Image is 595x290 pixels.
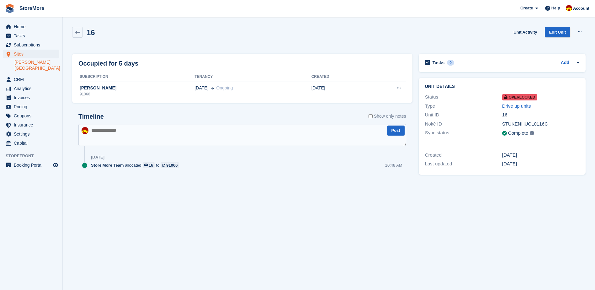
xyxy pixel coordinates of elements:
[14,161,51,169] span: Booking Portal
[502,111,579,119] div: 16
[369,113,373,120] input: Show only notes
[91,162,182,168] div: allocated to
[78,72,194,82] th: Subscription
[3,130,59,138] a: menu
[82,127,88,134] img: Store More Team
[508,130,528,137] div: Complete
[502,160,579,168] div: [DATE]
[425,121,502,128] div: Nokē ID
[14,121,51,129] span: Insurance
[78,91,194,97] div: 91066
[14,84,51,93] span: Analytics
[5,4,14,13] img: stora-icon-8386f47178a22dfd0bd8f6a31ec36ba5ce8667c1dd55bd0f319d3a0aa187defe.svg
[14,75,51,84] span: CRM
[14,40,51,49] span: Subscriptions
[387,126,405,136] button: Post
[14,93,51,102] span: Invoices
[14,31,51,40] span: Tasks
[161,162,179,168] a: 91066
[194,72,311,82] th: Tenancy
[385,162,402,168] div: 10:48 AM
[425,103,502,110] div: Type
[551,5,560,11] span: Help
[14,139,51,148] span: Capital
[425,129,502,137] div: Sync status
[511,27,539,37] a: Unit Activity
[6,153,62,159] span: Storefront
[78,85,194,91] div: [PERSON_NAME]
[311,72,366,82] th: Created
[166,162,178,168] div: 91066
[194,85,208,91] span: [DATE]
[91,155,104,160] div: [DATE]
[561,59,569,67] a: Add
[3,50,59,58] a: menu
[311,82,366,100] td: [DATE]
[425,160,502,168] div: Last updated
[3,139,59,148] a: menu
[14,22,51,31] span: Home
[3,40,59,49] a: menu
[433,60,445,66] h2: Tasks
[17,3,47,13] a: StoreMore
[14,50,51,58] span: Sites
[530,131,534,135] img: icon-info-grey-7440780725fd019a000dd9b08b2336e03edf1995a4989e88bcd33f0948082b44.svg
[425,94,502,101] div: Status
[78,59,138,68] h2: Occupied for 5 days
[502,121,579,128] div: STUKENHUCL0116C
[447,60,454,66] div: 0
[14,102,51,111] span: Pricing
[3,31,59,40] a: menu
[3,161,59,169] a: menu
[502,94,537,100] span: Overlocked
[425,152,502,159] div: Created
[573,5,589,12] span: Account
[91,162,124,168] span: Store More Team
[14,59,59,71] a: [PERSON_NAME][GEOGRAPHIC_DATA]
[520,5,533,11] span: Create
[369,113,406,120] label: Show only notes
[425,111,502,119] div: Unit ID
[149,162,153,168] div: 16
[545,27,570,37] a: Edit Unit
[3,22,59,31] a: menu
[143,162,155,168] a: 16
[502,103,531,109] a: Drive up units
[3,111,59,120] a: menu
[502,152,579,159] div: [DATE]
[14,130,51,138] span: Settings
[14,111,51,120] span: Coupons
[3,84,59,93] a: menu
[3,93,59,102] a: menu
[216,85,233,90] span: Ongoing
[78,113,104,120] h2: Timeline
[3,121,59,129] a: menu
[425,84,579,89] h2: Unit details
[3,102,59,111] a: menu
[566,5,572,11] img: Store More Team
[87,28,95,37] h2: 16
[52,161,59,169] a: Preview store
[3,75,59,84] a: menu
